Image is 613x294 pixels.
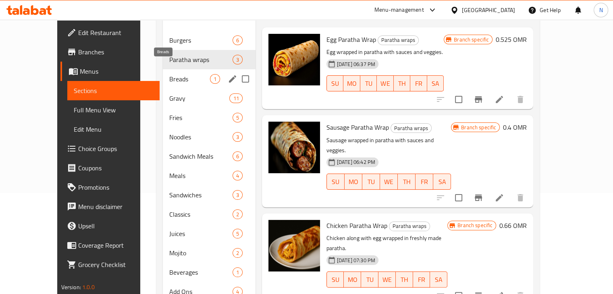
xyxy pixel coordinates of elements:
a: Edit Restaurant [60,23,160,42]
div: Gravy [169,93,230,103]
a: Choice Groups [60,139,160,158]
span: MO [347,274,358,286]
div: Burgers6 [163,31,256,50]
span: Breads [169,74,210,84]
div: Breads1edit [163,69,256,89]
span: Paratha wraps [391,124,431,133]
span: 3 [233,133,242,141]
span: Edit Menu [74,124,153,134]
span: 6 [233,37,242,44]
button: TU [362,174,380,190]
span: Beverages [169,267,233,277]
span: 2 [233,211,242,218]
span: Edit Restaurant [78,28,153,37]
span: N [599,6,603,14]
span: Coupons [78,163,153,173]
a: Sections [67,81,160,100]
img: Chicken Paratha Wrap [268,220,320,271]
div: items [233,35,243,45]
span: Paratha wraps [378,35,418,45]
span: [DATE] 07:30 PM [334,257,378,264]
span: 3 [233,191,242,199]
span: Paratha wraps [389,222,430,231]
span: Classics [169,209,233,219]
button: Branch-specific-item [469,90,488,109]
span: SU [330,176,341,188]
span: Paratha wraps [169,55,233,64]
div: items [229,93,242,103]
button: WE [380,174,398,190]
a: Coverage Report [60,236,160,255]
div: Sandwiches3 [163,185,256,205]
a: Edit menu item [495,193,504,203]
div: Mojito2 [163,243,256,263]
span: 1 [210,75,220,83]
div: items [233,55,243,64]
a: Edit menu item [495,95,504,104]
div: Fries [169,113,233,122]
div: Classics2 [163,205,256,224]
button: SA [433,174,451,190]
span: Full Menu View [74,105,153,115]
span: 6 [233,153,242,160]
span: FR [419,176,430,188]
div: Sandwich Meals [169,151,233,161]
h6: 0.4 OMR [503,122,527,133]
p: Sausage wrapped in paratha with sauces and veggies. [326,135,451,155]
button: FR [416,174,433,190]
h6: 0.525 OMR [496,34,527,45]
div: Paratha wraps [391,123,432,133]
button: delete [511,188,530,207]
a: Grocery Checklist [60,255,160,274]
span: 5 [233,114,242,122]
div: items [233,113,243,122]
div: Mojito [169,248,233,258]
button: FR [413,271,430,288]
span: Noodles [169,132,233,142]
button: delete [511,90,530,109]
div: items [233,267,243,277]
span: Chicken Paratha Wrap [326,219,387,232]
div: Meals4 [163,166,256,185]
button: FR [410,75,427,91]
span: Select to update [450,189,467,206]
img: Sausage Paratha Wrap [268,122,320,173]
a: Promotions [60,178,160,197]
a: Full Menu View [67,100,160,120]
div: Paratha wraps3 [163,50,256,69]
div: items [233,229,243,238]
span: [DATE] 06:42 PM [334,158,378,166]
p: Chicken along with egg wrapped in freshly made paratha. [326,233,447,253]
span: Sausage Paratha Wrap [326,121,389,133]
button: Branch-specific-item [469,188,488,207]
button: TU [360,75,377,91]
button: TH [394,75,410,91]
button: TU [361,271,378,288]
span: 1 [233,269,242,276]
span: MO [347,78,357,89]
span: TH [399,274,410,286]
div: Fries5 [163,108,256,127]
span: Select to update [450,91,467,108]
div: Noodles3 [163,127,256,147]
div: items [233,151,243,161]
div: Juices [169,229,233,238]
span: SA [436,176,448,188]
span: SA [433,274,444,286]
span: 5 [233,230,242,238]
button: SA [430,271,447,288]
span: Sections [74,86,153,95]
button: WE [377,75,393,91]
a: Edit Menu [67,120,160,139]
span: Burgers [169,35,233,45]
span: 1.0.0 [82,282,95,292]
button: SU [326,75,343,91]
div: Paratha wraps [389,222,430,231]
span: Version: [61,282,81,292]
span: Grocery Checklist [78,260,153,269]
div: items [210,74,220,84]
